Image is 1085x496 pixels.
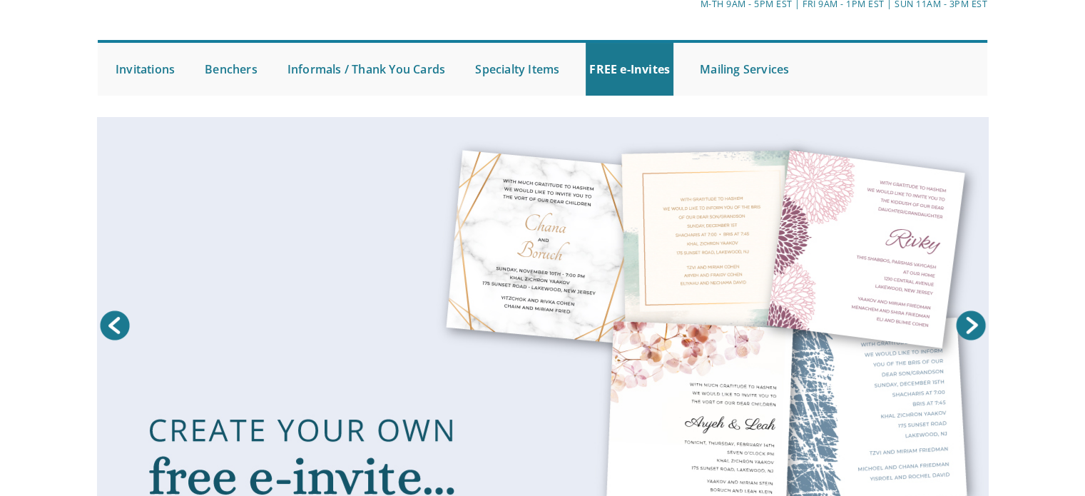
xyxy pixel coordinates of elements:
[1025,439,1071,482] iframe: chat widget
[586,43,673,96] a: FREE e-Invites
[112,43,178,96] a: Invitations
[953,308,989,343] a: Next
[201,43,261,96] a: Benchers
[284,43,449,96] a: Informals / Thank You Cards
[696,43,793,96] a: Mailing Services
[97,308,133,343] a: Prev
[472,43,563,96] a: Specialty Items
